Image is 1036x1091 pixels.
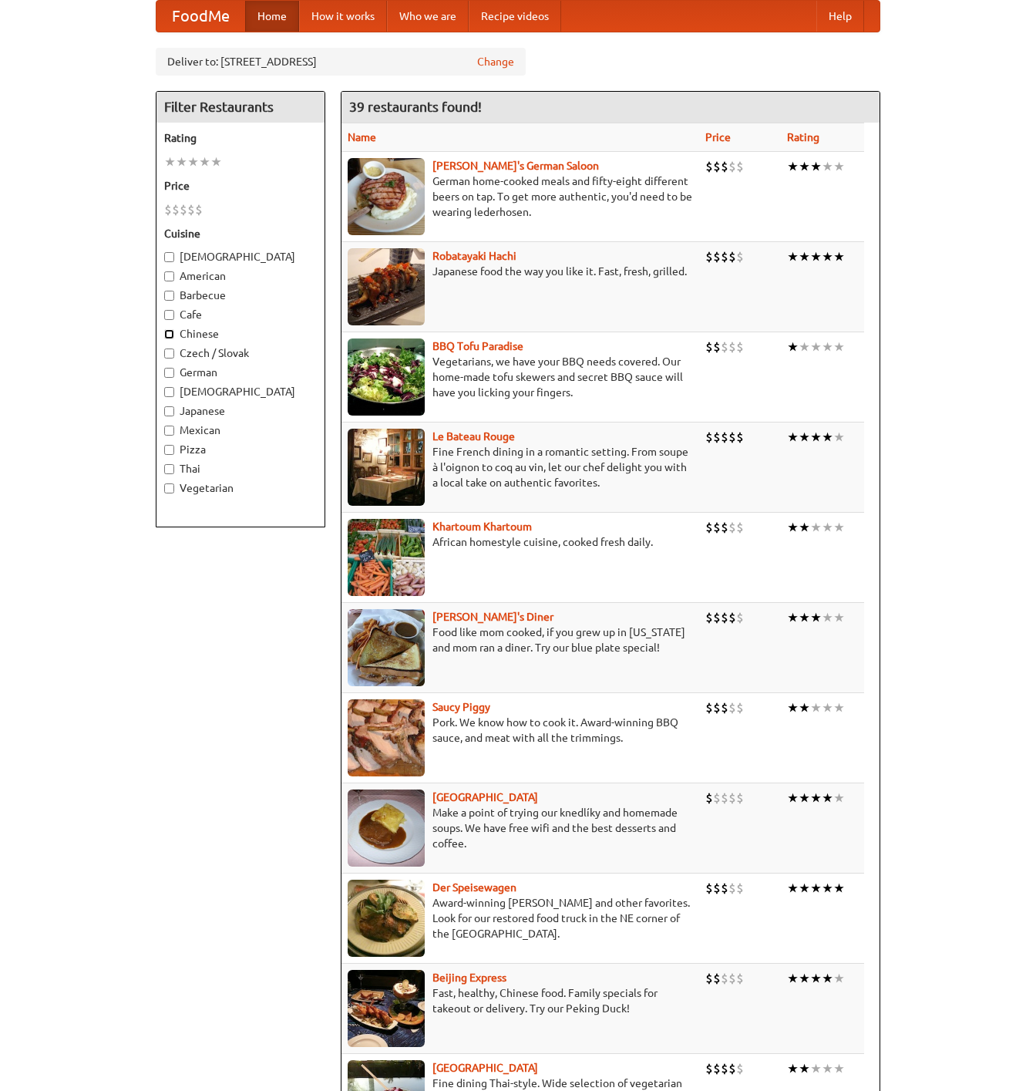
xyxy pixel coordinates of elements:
li: ★ [810,790,822,806]
input: [DEMOGRAPHIC_DATA] [164,252,174,262]
li: ★ [822,699,833,716]
li: $ [705,609,713,626]
li: ★ [799,248,810,265]
li: ★ [787,880,799,897]
li: $ [180,201,187,218]
h5: Cuisine [164,226,317,241]
li: ★ [210,153,222,170]
li: ★ [787,699,799,716]
label: Czech / Slovak [164,345,317,361]
li: $ [721,248,728,265]
li: ★ [787,338,799,355]
li: ★ [833,338,845,355]
label: German [164,365,317,380]
li: ★ [822,970,833,987]
a: BBQ Tofu Paradise [432,340,523,352]
li: $ [721,970,728,987]
input: Thai [164,464,174,474]
li: ★ [799,790,810,806]
label: American [164,268,317,284]
li: ★ [822,248,833,265]
a: Beijing Express [432,971,506,984]
li: $ [713,429,721,446]
li: $ [728,1060,736,1077]
li: ★ [787,970,799,987]
li: $ [713,519,721,536]
input: [DEMOGRAPHIC_DATA] [164,387,174,397]
li: ★ [822,338,833,355]
a: Home [245,1,299,32]
li: ★ [787,609,799,626]
img: esthers.jpg [348,158,425,235]
li: $ [713,699,721,716]
a: [PERSON_NAME]'s German Saloon [432,160,599,172]
li: ★ [833,880,845,897]
li: $ [713,158,721,175]
img: bateaurouge.jpg [348,429,425,506]
li: $ [713,970,721,987]
a: [PERSON_NAME]'s Diner [432,611,553,623]
li: $ [728,880,736,897]
p: African homestyle cuisine, cooked fresh daily. [348,534,693,550]
li: ★ [822,609,833,626]
p: Fast, healthy, Chinese food. Family specials for takeout or delivery. Try our Peking Duck! [348,985,693,1016]
li: ★ [810,158,822,175]
p: Japanese food the way you like it. Fast, fresh, grilled. [348,264,693,279]
label: Barbecue [164,288,317,303]
label: Cafe [164,307,317,322]
a: Change [477,54,514,69]
h5: Rating [164,130,317,146]
li: ★ [810,1060,822,1077]
li: $ [721,699,728,716]
li: $ [728,429,736,446]
li: $ [728,609,736,626]
li: $ [721,880,728,897]
img: saucy.jpg [348,699,425,776]
label: [DEMOGRAPHIC_DATA] [164,384,317,399]
p: Make a point of trying our knedlíky and homemade soups. We have free wifi and the best desserts a... [348,805,693,851]
b: Der Speisewagen [432,881,516,894]
label: Mexican [164,423,317,438]
li: ★ [799,699,810,716]
li: ★ [833,609,845,626]
input: Czech / Slovak [164,349,174,359]
li: ★ [833,248,845,265]
img: sallys.jpg [348,609,425,686]
li: $ [705,790,713,806]
li: ★ [799,970,810,987]
li: ★ [822,158,833,175]
input: Pizza [164,445,174,455]
li: ★ [787,790,799,806]
li: $ [705,880,713,897]
li: ★ [833,699,845,716]
li: ★ [799,880,810,897]
li: $ [721,519,728,536]
li: ★ [199,153,210,170]
h4: Filter Restaurants [156,92,325,123]
a: [GEOGRAPHIC_DATA] [432,1062,538,1074]
li: $ [728,158,736,175]
li: $ [721,1060,728,1077]
li: $ [728,699,736,716]
li: ★ [833,429,845,446]
li: ★ [810,699,822,716]
label: [DEMOGRAPHIC_DATA] [164,249,317,264]
label: Vegetarian [164,480,317,496]
input: Barbecue [164,291,174,301]
p: Vegetarians, we have your BBQ needs covered. Our home-made tofu skewers and secret BBQ sauce will... [348,354,693,400]
li: ★ [822,1060,833,1077]
li: $ [705,970,713,987]
li: $ [728,790,736,806]
li: $ [721,338,728,355]
img: robatayaki.jpg [348,248,425,325]
li: ★ [799,158,810,175]
p: Award-winning [PERSON_NAME] and other favorites. Look for our restored food truck in the NE corne... [348,895,693,941]
a: Khartoum Khartoum [432,520,532,533]
a: Robatayaki Hachi [432,250,516,262]
li: $ [728,970,736,987]
li: $ [172,201,180,218]
li: ★ [822,790,833,806]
